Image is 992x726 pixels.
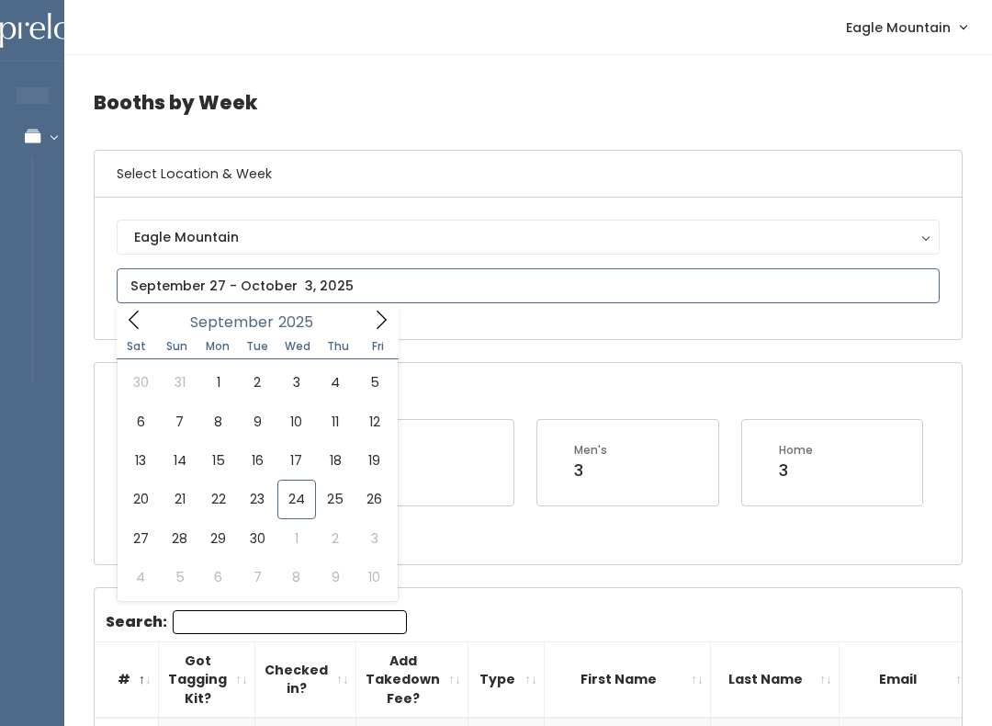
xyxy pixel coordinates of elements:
[160,558,198,596] span: October 5, 2025
[355,480,393,518] span: September 26, 2025
[355,558,393,596] span: October 10, 2025
[238,363,276,402] span: September 2, 2025
[711,641,840,718] th: Last Name: activate to sort column ascending
[355,519,393,558] span: October 3, 2025
[238,558,276,596] span: October 7, 2025
[197,341,238,352] span: Mon
[318,341,358,352] span: Thu
[274,311,329,334] input: Year
[277,519,316,558] span: October 1, 2025
[238,441,276,480] span: September 16, 2025
[779,459,813,482] div: 3
[199,558,238,596] span: October 6, 2025
[160,480,198,518] span: September 21, 2025
[277,441,316,480] span: September 17, 2025
[316,441,355,480] span: September 18, 2025
[121,519,160,558] span: September 27, 2025
[157,341,197,352] span: Sun
[238,519,276,558] span: September 30, 2025
[828,7,985,47] a: Eagle Mountain
[277,363,316,402] span: September 3, 2025
[160,519,198,558] span: September 28, 2025
[277,403,316,441] span: September 10, 2025
[358,341,399,352] span: Fri
[779,442,813,459] div: Home
[277,480,316,518] span: September 24, 2025
[159,641,255,718] th: Got Tagging Kit?: activate to sort column ascending
[121,363,160,402] span: August 30, 2025
[545,641,711,718] th: First Name: activate to sort column ascending
[316,519,355,558] span: October 2, 2025
[238,403,276,441] span: September 9, 2025
[199,480,238,518] span: September 22, 2025
[121,441,160,480] span: September 13, 2025
[316,480,355,518] span: September 25, 2025
[95,641,159,718] th: #: activate to sort column descending
[840,641,975,718] th: Email: activate to sort column ascending
[574,459,607,482] div: 3
[355,363,393,402] span: September 5, 2025
[316,403,355,441] span: September 11, 2025
[255,641,356,718] th: Checked in?: activate to sort column ascending
[468,641,545,718] th: Type: activate to sort column ascending
[190,315,274,330] span: September
[160,403,198,441] span: September 7, 2025
[160,441,198,480] span: September 14, 2025
[173,610,407,634] input: Search:
[199,403,238,441] span: September 8, 2025
[356,641,468,718] th: Add Takedown Fee?: activate to sort column ascending
[316,558,355,596] span: October 9, 2025
[316,363,355,402] span: September 4, 2025
[355,441,393,480] span: September 19, 2025
[121,558,160,596] span: October 4, 2025
[117,220,940,255] button: Eagle Mountain
[199,441,238,480] span: September 15, 2025
[277,558,316,596] span: October 8, 2025
[121,480,160,518] span: September 20, 2025
[238,480,276,518] span: September 23, 2025
[117,341,157,352] span: Sat
[846,17,951,38] span: Eagle Mountain
[160,363,198,402] span: August 31, 2025
[199,519,238,558] span: September 29, 2025
[237,341,277,352] span: Tue
[134,227,922,247] div: Eagle Mountain
[277,341,318,352] span: Wed
[199,363,238,402] span: September 1, 2025
[94,77,963,128] h4: Booths by Week
[106,610,407,634] label: Search:
[574,442,607,459] div: Men's
[117,268,940,303] input: September 27 - October 3, 2025
[355,403,393,441] span: September 12, 2025
[121,403,160,441] span: September 6, 2025
[95,151,962,198] h6: Select Location & Week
